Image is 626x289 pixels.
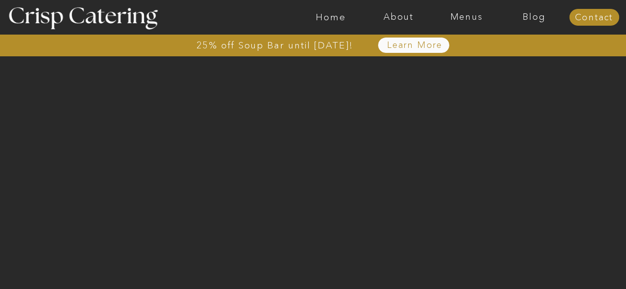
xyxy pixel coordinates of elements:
[297,12,365,22] a: Home
[161,41,389,50] a: 25% off Soup Bar until [DATE]!
[433,12,500,22] a: Menus
[547,240,626,289] iframe: podium webchat widget bubble
[500,12,568,22] a: Blog
[569,13,619,23] a: Contact
[364,41,466,50] a: Learn More
[365,12,433,22] a: About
